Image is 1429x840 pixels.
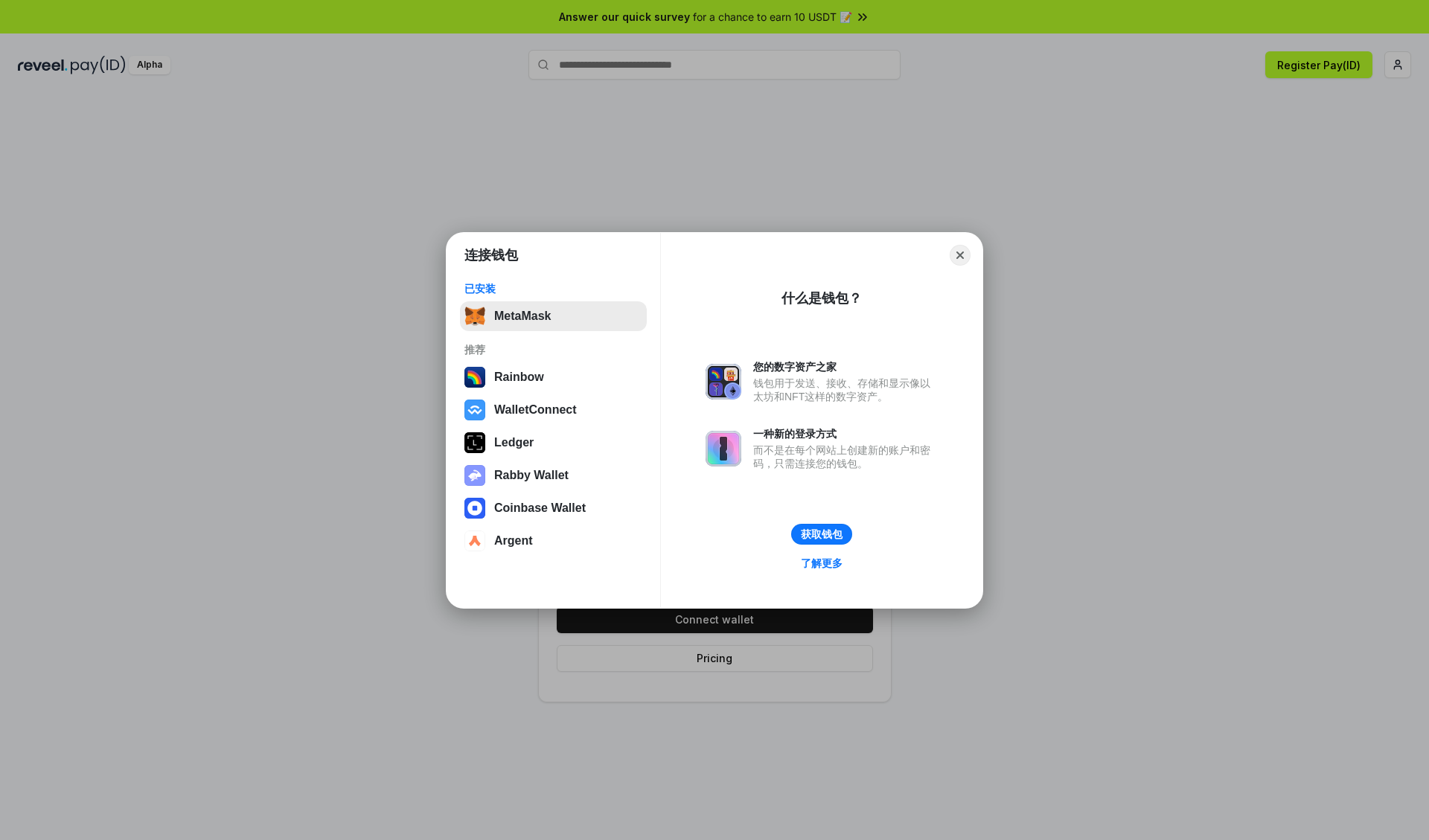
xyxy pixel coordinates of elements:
[464,343,642,356] div: 推荐
[460,395,647,425] button: WalletConnect
[753,376,938,403] div: 钱包用于发送、接收、存储和显示像以太坊和NFT这样的数字资产。
[464,246,518,264] h1: 连接钱包
[494,469,569,482] div: Rabby Wallet
[494,371,544,384] div: Rainbow
[464,432,485,453] img: svg+xml,%3Csvg%20xmlns%3D%22http%3A%2F%2Fwww.w3.org%2F2000%2Fsvg%22%20width%3D%2228%22%20height%3...
[460,493,647,523] button: Coinbase Wallet
[753,443,938,470] div: 而不是在每个网站上创建新的账户和密码，只需连接您的钱包。
[706,431,741,467] img: svg+xml,%3Csvg%20xmlns%3D%22http%3A%2F%2Fwww.w3.org%2F2000%2Fsvg%22%20fill%3D%22none%22%20viewBox...
[464,282,642,295] div: 已安装
[460,461,647,490] button: Rabby Wallet
[464,367,485,388] img: svg+xml,%3Csvg%20width%3D%22120%22%20height%3D%22120%22%20viewBox%3D%220%200%20120%20120%22%20fil...
[464,400,485,420] img: svg+xml,%3Csvg%20width%3D%2228%22%20height%3D%2228%22%20viewBox%3D%220%200%2028%2028%22%20fill%3D...
[950,245,971,266] button: Close
[494,534,533,548] div: Argent
[706,364,741,400] img: svg+xml,%3Csvg%20xmlns%3D%22http%3A%2F%2Fwww.w3.org%2F2000%2Fsvg%22%20fill%3D%22none%22%20viewBox...
[494,310,551,323] div: MetaMask
[753,360,938,373] div: 您的数字资产之家
[460,428,647,458] button: Ledger
[460,362,647,392] button: Rainbow
[792,554,851,573] a: 了解更多
[460,526,647,556] button: Argent
[494,436,534,449] div: Ledger
[494,403,577,417] div: WalletConnect
[464,465,485,486] img: svg+xml,%3Csvg%20xmlns%3D%22http%3A%2F%2Fwww.w3.org%2F2000%2Fsvg%22%20fill%3D%22none%22%20viewBox...
[464,306,485,327] img: svg+xml,%3Csvg%20fill%3D%22none%22%20height%3D%2233%22%20viewBox%3D%220%200%2035%2033%22%20width%...
[791,524,852,545] button: 获取钱包
[464,498,485,519] img: svg+xml,%3Csvg%20width%3D%2228%22%20height%3D%2228%22%20viewBox%3D%220%200%2028%2028%22%20fill%3D...
[464,530,485,551] img: svg+xml,%3Csvg%20width%3D%2228%22%20height%3D%2228%22%20viewBox%3D%220%200%2028%2028%22%20fill%3D...
[753,427,938,440] div: 一种新的登录方式
[494,501,586,515] div: Coinbase Wallet
[801,528,843,541] div: 获取钱包
[460,301,647,331] button: MetaMask
[781,289,862,307] div: 什么是钱包？
[801,557,843,570] div: 了解更多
